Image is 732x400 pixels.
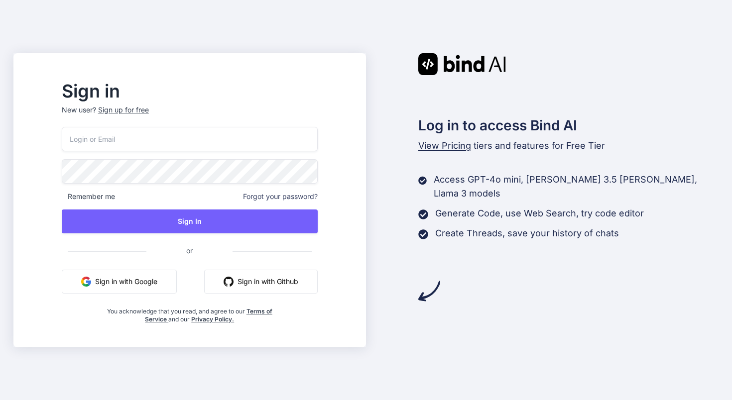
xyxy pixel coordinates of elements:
[146,238,233,263] span: or
[104,301,275,323] div: You acknowledge that you read, and agree to our and our
[204,270,318,294] button: Sign in with Github
[224,277,234,287] img: github
[62,127,318,151] input: Login or Email
[62,192,115,201] span: Remember me
[62,209,318,233] button: Sign In
[243,192,318,201] span: Forgot your password?
[81,277,91,287] img: google
[435,226,619,240] p: Create Threads, save your history of chats
[418,53,506,75] img: Bind AI logo
[418,140,471,151] span: View Pricing
[434,173,719,200] p: Access GPT-4o mini, [PERSON_NAME] 3.5 [PERSON_NAME], Llama 3 models
[145,307,272,323] a: Terms of Service
[62,270,177,294] button: Sign in with Google
[418,139,719,153] p: tiers and features for Free Tier
[62,83,318,99] h2: Sign in
[418,280,440,302] img: arrow
[418,115,719,136] h2: Log in to access Bind AI
[98,105,149,115] div: Sign up for free
[62,105,318,127] p: New user?
[435,206,644,220] p: Generate Code, use Web Search, try code editor
[191,315,234,323] a: Privacy Policy.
